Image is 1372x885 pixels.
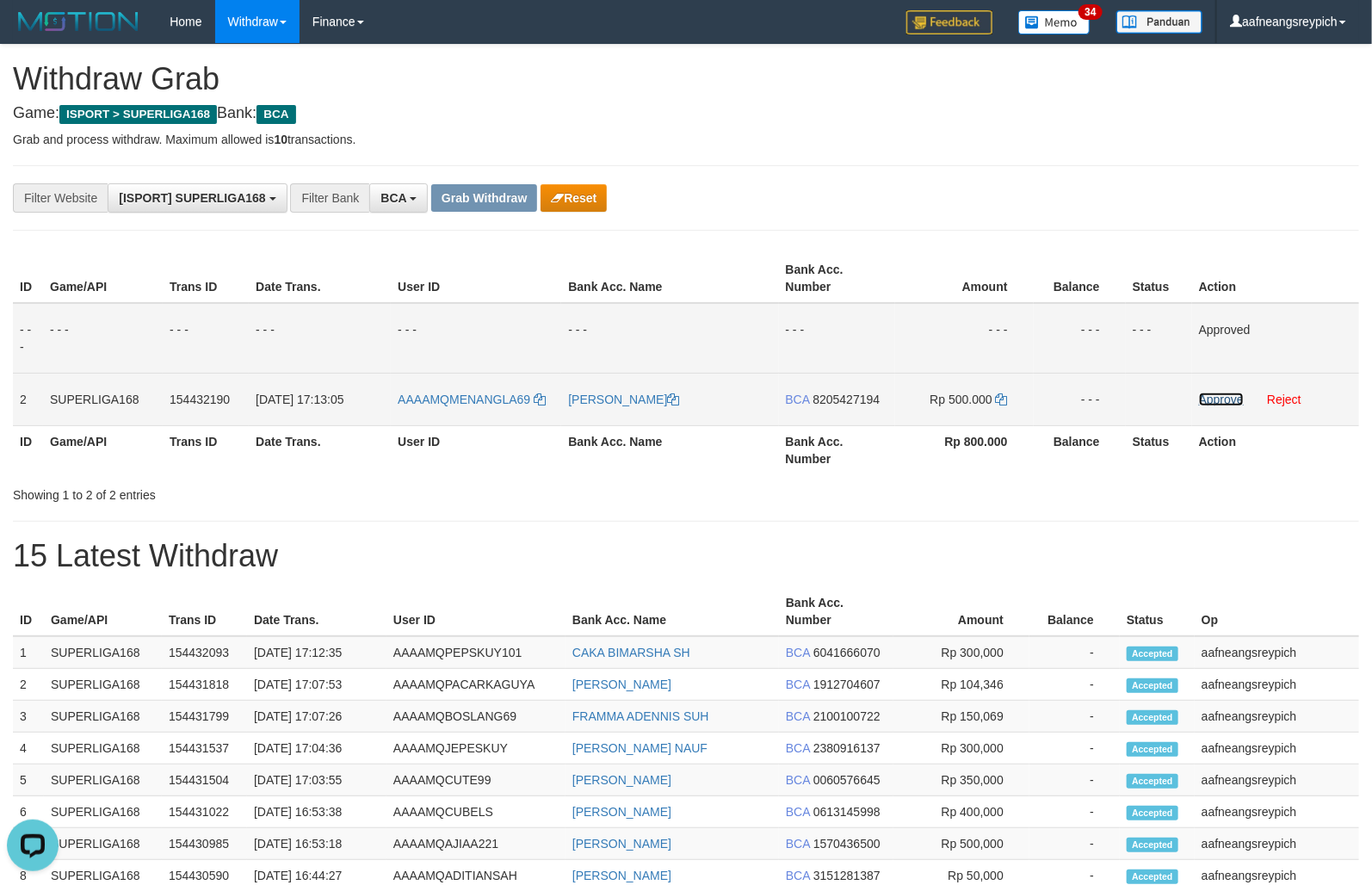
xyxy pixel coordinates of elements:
[572,678,671,691] a: [PERSON_NAME]
[572,709,709,723] a: FRAMMA ADENNIS SUH
[247,796,386,828] td: [DATE] 16:53:38
[13,701,44,733] td: 3
[13,131,1359,148] p: Grab and process withdraw. Maximum allowed is transactions.
[1029,796,1120,828] td: -
[1029,733,1120,764] td: -
[247,587,386,636] th: Date Trans.
[1192,254,1359,303] th: Action
[1078,4,1102,20] span: 34
[13,539,1359,573] h1: 15 Latest Withdraw
[247,636,386,669] td: [DATE] 17:12:35
[1127,870,1178,884] span: Accepted
[43,254,163,303] th: Game/API
[561,425,778,474] th: Bank Acc. Name
[44,828,162,860] td: SUPERLIGA168
[386,669,565,701] td: AAAAMQPACARKAGUYA
[398,393,546,406] a: AAAAMQMENANGLA69
[1116,10,1202,34] img: panduan.png
[893,828,1029,860] td: Rp 500,000
[162,796,247,828] td: 154431022
[996,393,1008,406] a: Copy 500000 to clipboard
[893,796,1029,828] td: Rp 400,000
[170,393,230,406] span: 154432190
[290,183,369,213] div: Filter Bank
[162,669,247,701] td: 154431818
[13,303,43,374] td: - - -
[1199,393,1244,406] a: Approve
[13,669,44,701] td: 2
[1195,733,1359,764] td: aafneangsreypich
[13,62,1359,96] h1: Withdraw Grab
[247,669,386,701] td: [DATE] 17:07:53
[163,303,249,374] td: - - -
[162,764,247,796] td: 154431504
[59,105,217,124] span: ISPORT > SUPERLIGA168
[1029,636,1120,669] td: -
[813,837,881,851] span: Copy 1570436500 to clipboard
[786,678,810,691] span: BCA
[813,709,881,723] span: Copy 2100100722 to clipboard
[386,764,565,796] td: AAAAMQCUTE99
[13,480,559,504] div: Showing 1 to 2 of 2 entries
[44,796,162,828] td: SUPERLIGA168
[249,303,391,374] td: - - -
[1029,764,1120,796] td: -
[43,425,163,474] th: Game/API
[13,9,144,34] img: MOTION_logo.png
[13,105,1359,122] h4: Game: Bank:
[895,425,1034,474] th: Rp 800.000
[568,393,679,406] a: [PERSON_NAME]
[1034,373,1126,425] td: - - -
[163,254,249,303] th: Trans ID
[249,425,391,474] th: Date Trans.
[162,701,247,733] td: 154431799
[256,393,343,406] span: [DATE] 17:13:05
[786,837,810,851] span: BCA
[44,701,162,733] td: SUPERLIGA168
[7,7,59,59] button: Open LiveChat chat widget
[1127,742,1178,757] span: Accepted
[779,425,895,474] th: Bank Acc. Number
[786,393,810,406] span: BCA
[386,796,565,828] td: AAAAMQCUBELS
[391,303,561,374] td: - - -
[1029,587,1120,636] th: Balance
[930,393,992,406] span: Rp 500.000
[1195,636,1359,669] td: aafneangsreypich
[572,869,671,882] a: [PERSON_NAME]
[786,773,810,787] span: BCA
[1034,425,1126,474] th: Balance
[1034,303,1126,374] td: - - -
[247,828,386,860] td: [DATE] 16:53:18
[247,733,386,764] td: [DATE] 17:04:36
[162,636,247,669] td: 154432093
[813,678,881,691] span: Copy 1912704607 to clipboard
[274,133,287,146] strong: 10
[13,764,44,796] td: 5
[906,10,992,34] img: Feedback.jpg
[43,303,163,374] td: - - -
[1127,678,1178,693] span: Accepted
[247,701,386,733] td: [DATE] 17:07:26
[1195,796,1359,828] td: aafneangsreypich
[813,393,880,406] span: Copy 8205427194 to clipboard
[893,733,1029,764] td: Rp 300,000
[13,183,108,213] div: Filter Website
[561,303,778,374] td: - - -
[786,709,810,723] span: BCA
[779,254,895,303] th: Bank Acc. Number
[561,254,778,303] th: Bank Acc. Name
[895,303,1034,374] td: - - -
[1034,254,1126,303] th: Balance
[391,254,561,303] th: User ID
[786,646,810,659] span: BCA
[380,191,406,205] span: BCA
[369,183,428,213] button: BCA
[44,764,162,796] td: SUPERLIGA168
[431,184,537,212] button: Grab Withdraw
[44,669,162,701] td: SUPERLIGA168
[1192,303,1359,374] td: Approved
[1120,587,1195,636] th: Status
[391,425,561,474] th: User ID
[895,254,1034,303] th: Amount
